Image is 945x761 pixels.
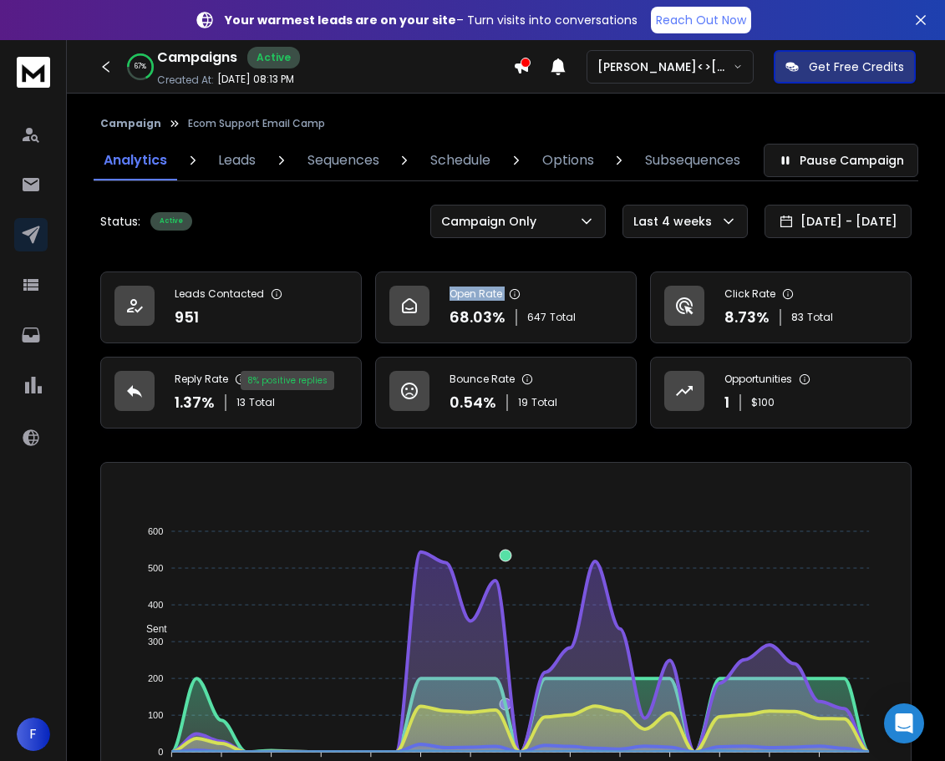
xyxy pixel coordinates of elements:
[175,373,228,386] p: Reply Rate
[175,287,264,301] p: Leads Contacted
[527,311,546,324] span: 647
[297,140,389,180] a: Sequences
[148,600,163,610] tspan: 400
[531,396,557,409] span: Total
[650,271,912,343] a: Click Rate8.73%83Total
[217,73,294,86] p: [DATE] 08:13 PM
[175,306,199,329] p: 951
[597,58,733,75] p: [PERSON_NAME]<>[PERSON_NAME]
[247,47,300,68] div: Active
[450,306,506,329] p: 68.03 %
[225,12,638,28] p: – Turn visits into conversations
[807,311,833,324] span: Total
[188,117,325,130] p: Ecom Support Email Camp
[532,140,604,180] a: Options
[17,57,50,88] img: logo
[236,396,246,409] span: 13
[307,150,379,170] p: Sequences
[441,213,543,230] p: Campaign Only
[148,563,163,573] tspan: 500
[94,140,177,180] a: Analytics
[241,371,334,390] div: 8 % positive replies
[157,48,237,68] h1: Campaigns
[650,357,912,429] a: Opportunities1$100
[218,150,256,170] p: Leads
[765,205,912,238] button: [DATE] - [DATE]
[100,357,362,429] a: Reply Rate1.37%13Total8% positive replies
[148,673,163,683] tspan: 200
[633,213,719,230] p: Last 4 weeks
[651,7,751,33] a: Reach Out Now
[148,710,163,720] tspan: 100
[17,718,50,751] button: F
[764,144,918,177] button: Pause Campaign
[430,150,490,170] p: Schedule
[375,271,637,343] a: Open Rate68.03%647Total
[100,117,161,130] button: Campaign
[724,391,729,414] p: 1
[100,271,362,343] a: Leads Contacted951
[450,373,515,386] p: Bounce Rate
[884,703,924,743] div: Open Intercom Messenger
[134,623,167,635] span: Sent
[635,140,750,180] a: Subsequences
[774,50,916,84] button: Get Free Credits
[724,306,770,329] p: 8.73 %
[375,357,637,429] a: Bounce Rate0.54%19Total
[148,637,163,647] tspan: 300
[656,12,746,28] p: Reach Out Now
[249,396,275,409] span: Total
[159,747,164,757] tspan: 0
[100,213,140,230] p: Status:
[645,150,740,170] p: Subsequences
[809,58,904,75] p: Get Free Credits
[104,150,167,170] p: Analytics
[791,311,804,324] span: 83
[518,396,528,409] span: 19
[135,62,146,72] p: 67 %
[208,140,266,180] a: Leads
[724,373,792,386] p: Opportunities
[175,391,215,414] p: 1.37 %
[150,212,192,231] div: Active
[225,12,456,28] strong: Your warmest leads are on your site
[724,287,775,301] p: Click Rate
[420,140,500,180] a: Schedule
[542,150,594,170] p: Options
[148,526,163,536] tspan: 600
[751,396,775,409] p: $ 100
[157,74,214,87] p: Created At:
[550,311,576,324] span: Total
[450,287,502,301] p: Open Rate
[450,391,496,414] p: 0.54 %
